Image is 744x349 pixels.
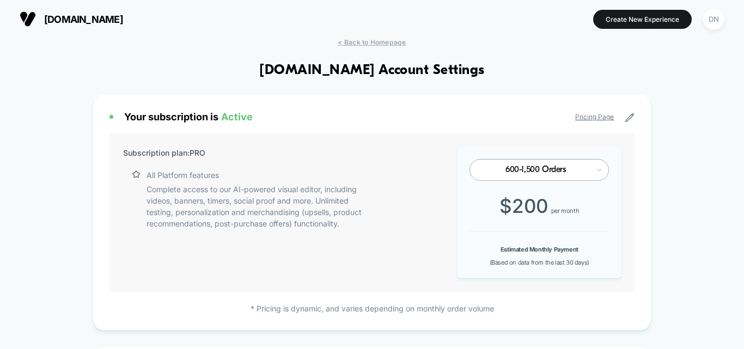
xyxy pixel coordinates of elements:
span: < Back to Homepage [338,38,406,46]
span: [DOMAIN_NAME] [44,14,123,25]
div: 600-1,500 Orders [482,165,589,175]
p: * Pricing is dynamic, and varies depending on monthly order volume [109,303,635,314]
p: All Platform features [147,169,219,181]
a: Pricing Page [575,113,614,121]
span: Your subscription is [124,111,253,123]
button: [DOMAIN_NAME] [16,10,126,28]
img: Visually logo [20,11,36,27]
b: Estimated Monthly Payment [501,246,578,253]
h1: [DOMAIN_NAME] Account Settings [259,63,484,78]
span: Active [221,111,253,123]
button: DN [700,8,728,30]
span: (Based on data from the last 30 days) [490,259,589,266]
div: DN [703,9,724,30]
button: Create New Experience [593,10,692,29]
p: Complete access to our AI-powered visual editor, including videos, banners, timers, social proof ... [147,183,367,229]
span: per month [551,207,579,215]
span: $ 200 [499,194,548,217]
p: Subscription plan: PRO [123,147,205,158]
